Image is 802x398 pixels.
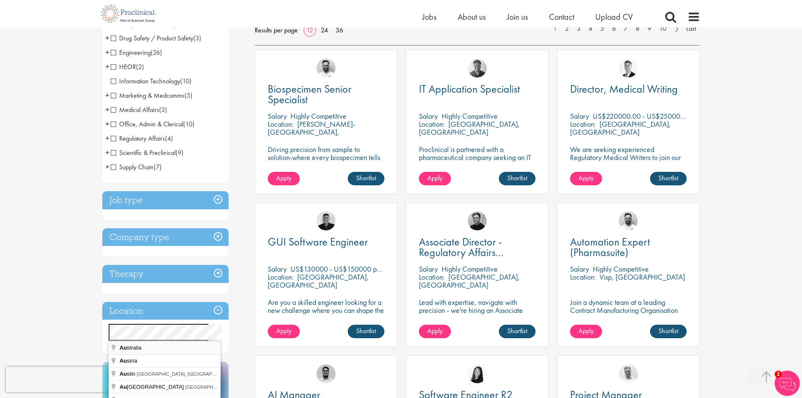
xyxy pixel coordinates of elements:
span: Location: [268,119,293,129]
span: Information Technology [111,77,180,85]
span: Apply [578,326,594,335]
h3: Job type [102,191,229,209]
img: Emile De Beer [619,211,638,230]
span: Supply Chain [111,163,162,171]
span: Au [120,345,127,351]
h3: Company type [102,228,229,246]
img: Sheridon Lloyd [468,59,487,77]
a: 12 [304,26,316,35]
span: Scientific & Preclinical [111,148,176,157]
span: Au [120,384,127,390]
span: + [105,32,109,44]
a: 4 [584,24,597,34]
a: Shortlist [499,325,536,338]
h3: Therapy [102,265,229,283]
p: Proclinical is partnered with a pharmaceutical company seeking an IT Application Specialist to jo... [419,145,536,185]
a: Apply [419,325,451,338]
span: Regulatory Affairs [111,134,173,143]
a: Shortlist [650,325,687,338]
span: (9) [176,148,184,157]
a: 8 [631,24,644,34]
span: Salary [419,264,438,274]
p: Are you a skilled engineer looking for a new challenge where you can shape the future of healthca... [268,298,384,330]
a: IT Application Specialist [419,84,536,94]
span: Apply [578,174,594,182]
p: We are seeking experienced Regulatory Medical Writers to join our client, a dynamic and growing b... [570,145,687,177]
a: Contact [549,11,574,22]
span: Scientific & Preclinical [111,148,184,157]
p: [GEOGRAPHIC_DATA], [GEOGRAPHIC_DATA] [570,119,671,137]
p: [PERSON_NAME]-[GEOGRAPHIC_DATA], [GEOGRAPHIC_DATA] [268,119,355,145]
span: Marketing & Medcomms [111,91,184,100]
a: Shortlist [650,172,687,185]
span: Supply Chain [111,163,154,171]
span: (10) [180,77,192,85]
a: Joshua Bye [619,364,638,383]
span: stria [120,358,139,364]
span: (3) [159,105,167,114]
a: Associate Director - Regulatory Affairs Consultant [419,237,536,258]
span: [GEOGRAPHIC_DATA] [120,384,185,390]
a: Apply [419,172,451,185]
span: + [105,60,109,73]
a: Biospecimen Senior Specialist [268,84,384,105]
img: Emile De Beer [317,59,336,77]
p: [GEOGRAPHIC_DATA], [GEOGRAPHIC_DATA] [268,272,369,290]
span: 1 [775,371,782,378]
a: Join us [507,11,528,22]
span: GUI Software Engineer [268,235,368,249]
img: Numhom Sudsok [468,364,487,383]
span: Location: [419,119,445,129]
span: (10) [183,120,195,128]
span: Apply [276,326,291,335]
span: Office, Admin & Clerical [111,120,183,128]
span: (26) [151,48,162,57]
p: Highly Competitive [442,111,498,121]
a: About us [458,11,486,22]
a: Apply [570,172,602,185]
span: Medical Affairs [111,105,167,114]
span: + [105,103,109,116]
a: Shortlist [348,172,384,185]
span: Location: [570,272,596,282]
p: Highly Competitive [442,264,498,274]
img: Peter Duvall [468,211,487,230]
span: Biospecimen Senior Specialist [268,82,352,107]
a: 6 [608,24,620,34]
a: 1 [549,24,561,34]
span: [GEOGRAPHIC_DATA] [185,385,234,390]
img: Chatbot [775,371,800,396]
p: Visp, [GEOGRAPHIC_DATA] [600,272,685,282]
span: (4) [165,134,173,143]
a: 3 [573,24,585,34]
span: + [105,118,109,130]
span: Au [120,371,127,377]
span: + [105,160,109,173]
a: 36 [333,26,346,35]
p: [GEOGRAPHIC_DATA], [GEOGRAPHIC_DATA] [419,272,520,290]
p: US$130000 - US$150000 per annum [290,264,403,274]
span: Location: [419,272,445,282]
span: + [105,89,109,102]
span: (2) [136,62,144,71]
span: Marketing & Medcomms [111,91,192,100]
span: Results per page [255,24,298,37]
span: stralia [120,345,143,351]
a: Shortlist [499,172,536,185]
span: + [105,132,109,144]
span: Information Technology [111,77,192,85]
p: [GEOGRAPHIC_DATA], [GEOGRAPHIC_DATA] [419,119,520,137]
span: Medical Affairs [111,105,159,114]
a: Automation Expert (Pharmasuite) [570,237,687,258]
img: Christian Andersen [317,211,336,230]
span: Salary [268,111,287,121]
span: stin [120,371,137,377]
a: Jobs [422,11,437,22]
